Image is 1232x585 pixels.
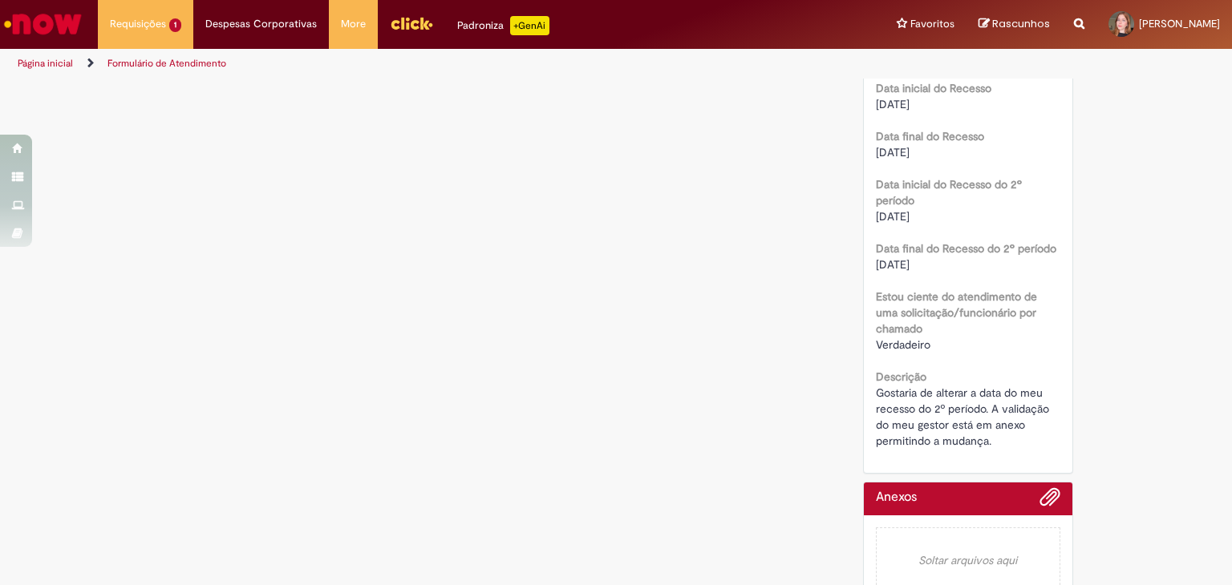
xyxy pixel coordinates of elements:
p: +GenAi [510,16,549,35]
span: Requisições [110,16,166,32]
ul: Trilhas de página [12,49,809,79]
img: ServiceNow [2,8,84,40]
span: 1 [169,18,181,32]
b: Data inicial do Recesso [876,81,991,95]
h2: Anexos [876,490,917,505]
div: Padroniza [457,16,549,35]
span: Despesas Corporativas [205,16,317,32]
span: [DATE] [876,209,910,224]
b: Descrição [876,369,926,384]
b: Data inicial do Recesso do 2º período [876,177,1022,208]
b: Data final do Recesso [876,129,984,143]
span: Gostaria de alterar a data do meu recesso do 2º período. A validação do meu gestor está em anexo ... [876,385,1052,448]
a: Formulário de Atendimento [107,57,226,70]
span: [DATE] [876,97,910,111]
b: Estou ciente do atendimento de uma solicitação/funcionário por chamado [876,289,1037,336]
img: click_logo_yellow_360x200.png [390,11,433,35]
span: Verdadeiro [876,337,930,352]
span: [DATE] [876,145,910,159]
span: Favoritos [910,16,954,32]
b: Data final do Recesso do 2º período [876,241,1056,256]
a: Rascunhos [979,17,1050,32]
span: [DATE] [876,257,910,272]
a: Página inicial [18,57,73,70]
button: Adicionar anexos [1039,486,1060,515]
span: [PERSON_NAME] [1139,17,1220,30]
span: More [341,16,366,32]
span: Rascunhos [992,16,1050,31]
